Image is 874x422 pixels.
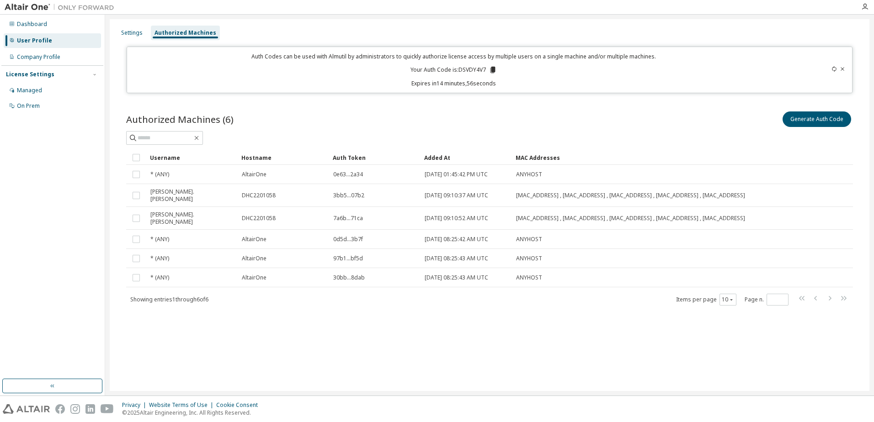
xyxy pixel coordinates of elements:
[70,404,80,414] img: instagram.svg
[17,37,52,44] div: User Profile
[516,171,542,178] span: ANYHOST
[85,404,95,414] img: linkedin.svg
[516,236,542,243] span: ANYHOST
[425,192,488,199] span: [DATE] 09:10:37 AM UTC
[425,236,488,243] span: [DATE] 08:25:42 AM UTC
[242,215,276,222] span: DHC2201058
[55,404,65,414] img: facebook.svg
[101,404,114,414] img: youtube.svg
[122,409,263,417] p: © 2025 Altair Engineering, Inc. All Rights Reserved.
[242,274,266,281] span: AltairOne
[333,171,363,178] span: 0e63...2a34
[126,113,234,126] span: Authorized Machines (6)
[6,71,54,78] div: License Settings
[516,150,757,165] div: MAC Addresses
[333,150,417,165] div: Auth Token
[722,296,734,303] button: 10
[424,150,508,165] div: Added At
[216,401,263,409] div: Cookie Consent
[425,171,488,178] span: [DATE] 01:45:42 PM UTC
[242,192,276,199] span: DHC2201058
[149,401,216,409] div: Website Terms of Use
[121,29,143,37] div: Settings
[425,274,488,281] span: [DATE] 08:25:43 AM UTC
[516,192,745,199] span: [MAC_ADDRESS] , [MAC_ADDRESS] , [MAC_ADDRESS] , [MAC_ADDRESS] , [MAC_ADDRESS]
[241,150,325,165] div: Hostname
[150,188,234,203] span: [PERSON_NAME].[PERSON_NAME]
[745,294,789,306] span: Page n.
[122,401,149,409] div: Privacy
[155,29,216,37] div: Authorized Machines
[133,53,776,60] p: Auth Codes can be used with Almutil by administrators to quickly authorize license access by mult...
[242,236,266,243] span: AltairOne
[133,79,776,87] p: Expires in 14 minutes, 56 seconds
[17,53,60,61] div: Company Profile
[425,255,488,262] span: [DATE] 08:25:43 AM UTC
[425,215,488,222] span: [DATE] 09:10:52 AM UTC
[3,404,50,414] img: altair_logo.svg
[17,21,47,28] div: Dashboard
[130,295,208,303] span: Showing entries 1 through 6 of 6
[333,274,365,281] span: 30bb...8dab
[410,66,497,74] p: Your Auth Code is: DSVDY4V7
[333,192,364,199] span: 3bb5...07b2
[333,236,363,243] span: 0d5d...3b7f
[516,255,542,262] span: ANYHOST
[5,3,119,12] img: Altair One
[333,215,363,222] span: 7a6b...71ca
[150,236,169,243] span: * (ANY)
[17,87,42,94] div: Managed
[333,255,363,262] span: 97b1...bf5d
[783,111,851,127] button: Generate Auth Code
[516,274,542,281] span: ANYHOST
[150,255,169,262] span: * (ANY)
[516,215,745,222] span: [MAC_ADDRESS] , [MAC_ADDRESS] , [MAC_ADDRESS] , [MAC_ADDRESS] , [MAC_ADDRESS]
[150,211,234,226] span: [PERSON_NAME].[PERSON_NAME]
[242,171,266,178] span: AltairOne
[17,102,40,110] div: On Prem
[150,150,234,165] div: Username
[150,171,169,178] span: * (ANY)
[242,255,266,262] span: AltairOne
[676,294,736,306] span: Items per page
[150,274,169,281] span: * (ANY)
